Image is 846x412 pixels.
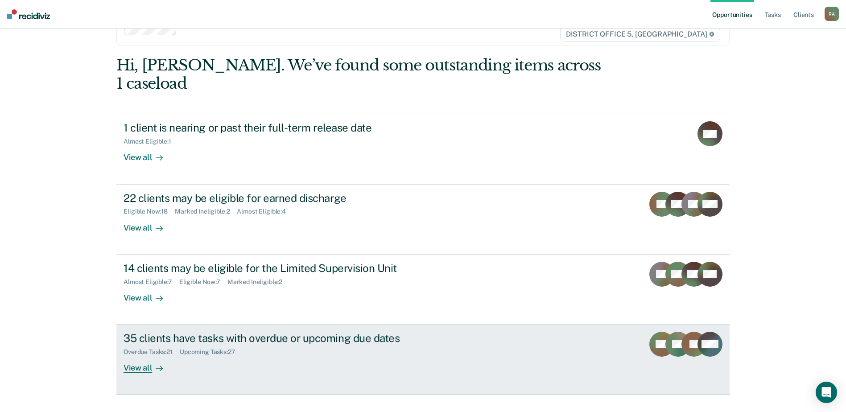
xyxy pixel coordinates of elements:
[124,215,173,233] div: View all
[124,208,175,215] div: Eligible Now : 18
[124,192,437,205] div: 22 clients may be eligible for earned discharge
[237,208,293,215] div: Almost Eligible : 4
[124,278,179,286] div: Almost Eligible : 7
[124,348,180,356] div: Overdue Tasks : 21
[124,121,437,134] div: 1 client is nearing or past their full-term release date
[124,332,437,345] div: 35 clients have tasks with overdue or upcoming due dates
[825,7,839,21] div: R A
[175,208,237,215] div: Marked Ineligible : 2
[116,56,607,93] div: Hi, [PERSON_NAME]. We’ve found some outstanding items across 1 caseload
[116,255,730,325] a: 14 clients may be eligible for the Limited Supervision UnitAlmost Eligible:7Eligible Now:7Marked ...
[116,185,730,255] a: 22 clients may be eligible for earned dischargeEligible Now:18Marked Ineligible:2Almost Eligible:...
[816,382,837,403] div: Open Intercom Messenger
[124,138,178,145] div: Almost Eligible : 1
[124,285,173,303] div: View all
[7,9,50,19] img: Recidiviz
[116,114,730,184] a: 1 client is nearing or past their full-term release dateAlmost Eligible:1View all
[124,356,173,373] div: View all
[825,7,839,21] button: RA
[116,325,730,395] a: 35 clients have tasks with overdue or upcoming due datesOverdue Tasks:21Upcoming Tasks:27View all
[180,348,243,356] div: Upcoming Tasks : 27
[179,278,227,286] div: Eligible Now : 7
[124,145,173,163] div: View all
[124,262,437,275] div: 14 clients may be eligible for the Limited Supervision Unit
[560,27,720,41] span: DISTRICT OFFICE 5, [GEOGRAPHIC_DATA]
[227,278,289,286] div: Marked Ineligible : 2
